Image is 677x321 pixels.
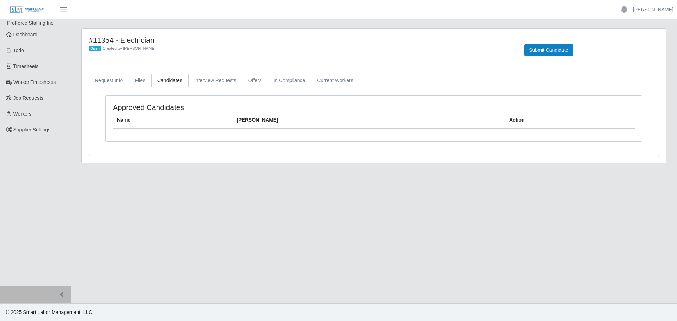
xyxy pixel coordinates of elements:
[89,46,101,51] span: Open
[89,74,129,87] a: Request Info
[13,32,38,37] span: Dashboard
[6,309,92,315] span: © 2025 Smart Labor Management, LLC
[13,63,39,69] span: Timesheets
[311,74,359,87] a: Current Workers
[7,20,55,26] span: ProForce Staffing Inc.
[13,79,56,85] span: Worker Timesheets
[151,74,188,87] a: Candidates
[10,6,45,14] img: SLM Logo
[524,44,573,56] button: Submit Candidate
[13,48,24,53] span: Todo
[113,112,232,129] th: Name
[103,46,155,50] span: Created by [PERSON_NAME]
[232,112,505,129] th: [PERSON_NAME]
[13,95,44,101] span: Job Requests
[89,36,514,44] h4: #11354 - Electrician
[242,74,268,87] a: Offers
[13,127,51,132] span: Supplier Settings
[129,74,151,87] a: Files
[633,6,673,13] a: [PERSON_NAME]
[505,112,635,129] th: Action
[188,74,242,87] a: Interview Requests
[13,111,32,117] span: Workers
[113,103,324,112] h4: Approved Candidates
[268,74,311,87] a: In Compliance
